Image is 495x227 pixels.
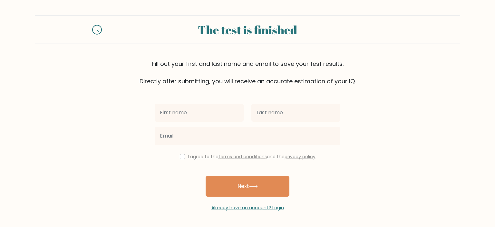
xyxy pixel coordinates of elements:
a: Already have an account? Login [211,204,284,211]
div: Fill out your first and last name and email to save your test results. Directly after submitting,... [35,59,460,86]
input: Email [155,127,340,145]
input: First name [155,104,244,122]
a: privacy policy [285,153,315,160]
div: The test is finished [110,21,385,38]
input: Last name [251,104,340,122]
a: terms and conditions [218,153,267,160]
button: Next [206,176,289,197]
label: I agree to the and the [188,153,315,160]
